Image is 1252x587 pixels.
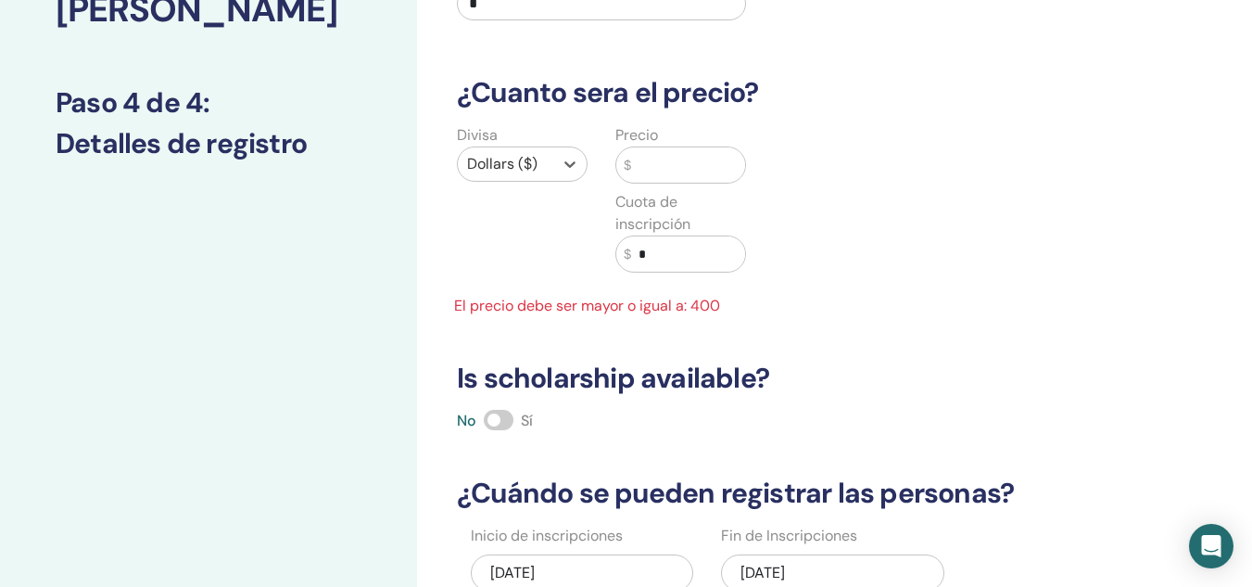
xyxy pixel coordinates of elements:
span: $ [624,245,631,264]
div: Open Intercom Messenger [1189,524,1233,568]
h3: ¿Cuándo se pueden registrar las personas? [446,477,1103,510]
span: $ [624,156,631,175]
span: No [457,411,476,430]
label: Cuota de inscripción [615,191,746,236]
span: Sí [521,411,533,430]
h3: Detalles de registro [56,127,361,160]
span: El precio debe ser mayor o igual a: 400 [443,295,760,317]
label: Precio [615,124,658,147]
label: Inicio de inscripciones [471,525,623,547]
h3: ¿Cuanto sera el precio? [446,76,1103,109]
label: Fin de Inscripciones [721,525,857,547]
h3: Paso 4 de 4 : [56,86,361,120]
label: Divisa [457,124,498,147]
h3: Is scholarship available? [446,362,1103,395]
